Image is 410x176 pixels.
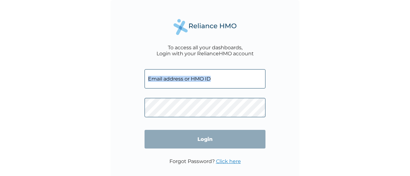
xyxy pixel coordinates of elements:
img: Reliance Health's Logo [174,19,236,35]
input: Email address or HMO ID [145,69,265,88]
p: Forgot Password? [169,158,241,164]
div: To access all your dashboards, Login with your RelianceHMO account [157,45,254,57]
input: Login [145,130,265,149]
a: Click here [216,158,241,164]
